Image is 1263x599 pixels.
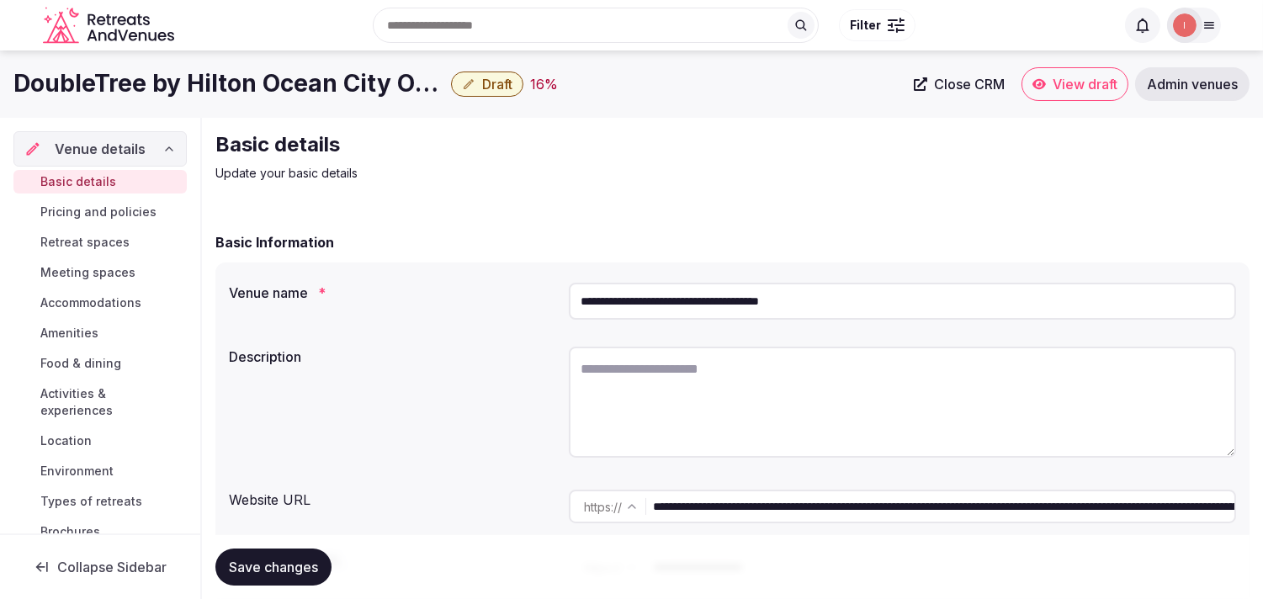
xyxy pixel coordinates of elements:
[215,165,781,182] p: Update your basic details
[40,173,116,190] span: Basic details
[13,429,187,453] a: Location
[13,200,187,224] a: Pricing and policies
[43,7,178,45] a: Visit the homepage
[229,286,555,299] label: Venue name
[13,459,187,483] a: Environment
[229,483,555,510] div: Website URL
[40,325,98,342] span: Amenities
[43,7,178,45] svg: Retreats and Venues company logo
[40,523,100,540] span: Brochures
[229,350,555,363] label: Description
[215,549,332,586] button: Save changes
[40,463,114,480] span: Environment
[13,549,187,586] button: Collapse Sidebar
[13,231,187,254] a: Retreat spaces
[57,559,167,575] span: Collapse Sidebar
[13,291,187,315] a: Accommodations
[13,382,187,422] a: Activities & experiences
[13,352,187,375] a: Food & dining
[839,9,915,41] button: Filter
[934,76,1005,93] span: Close CRM
[229,559,318,575] span: Save changes
[13,261,187,284] a: Meeting spaces
[13,321,187,345] a: Amenities
[482,76,512,93] span: Draft
[530,74,558,94] div: 16 %
[215,232,334,252] h2: Basic Information
[40,294,141,311] span: Accommodations
[1053,76,1117,93] span: View draft
[1022,67,1128,101] a: View draft
[55,139,146,159] span: Venue details
[1173,13,1197,37] img: Irene Gonzales
[215,131,781,158] h2: Basic details
[13,490,187,513] a: Types of retreats
[40,204,157,220] span: Pricing and policies
[904,67,1015,101] a: Close CRM
[40,432,92,449] span: Location
[40,493,142,510] span: Types of retreats
[1135,67,1250,101] a: Admin venues
[40,385,180,419] span: Activities & experiences
[40,355,121,372] span: Food & dining
[13,520,187,543] a: Brochures
[13,170,187,193] a: Basic details
[451,72,523,97] button: Draft
[40,234,130,251] span: Retreat spaces
[530,74,558,94] button: 16%
[13,67,444,100] h1: DoubleTree by Hilton Ocean City Oceanfront
[40,264,135,281] span: Meeting spaces
[850,17,881,34] span: Filter
[1147,76,1238,93] span: Admin venues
